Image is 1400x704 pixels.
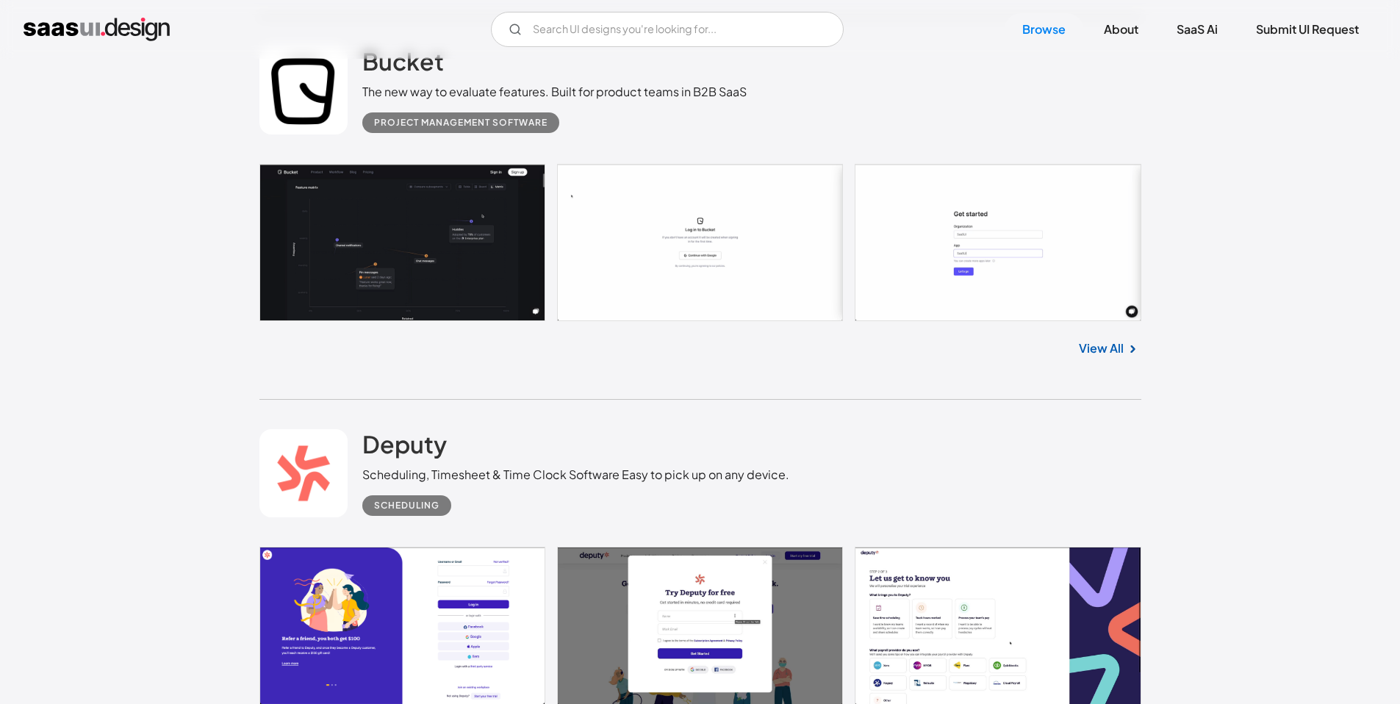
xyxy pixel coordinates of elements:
[1086,13,1156,46] a: About
[1079,340,1124,357] a: View All
[491,12,844,47] input: Search UI designs you're looking for...
[24,18,170,41] a: home
[1238,13,1376,46] a: Submit UI Request
[491,12,844,47] form: Email Form
[362,429,447,459] h2: Deputy
[362,46,444,76] h2: Bucket
[362,46,444,83] a: Bucket
[362,466,789,484] div: Scheduling, Timesheet & Time Clock Software Easy to pick up on any device.
[362,429,447,466] a: Deputy
[374,497,439,514] div: Scheduling
[362,83,747,101] div: The new way to evaluate features. Built for product teams in B2B SaaS
[374,114,548,132] div: Project Management Software
[1005,13,1083,46] a: Browse
[1159,13,1235,46] a: SaaS Ai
